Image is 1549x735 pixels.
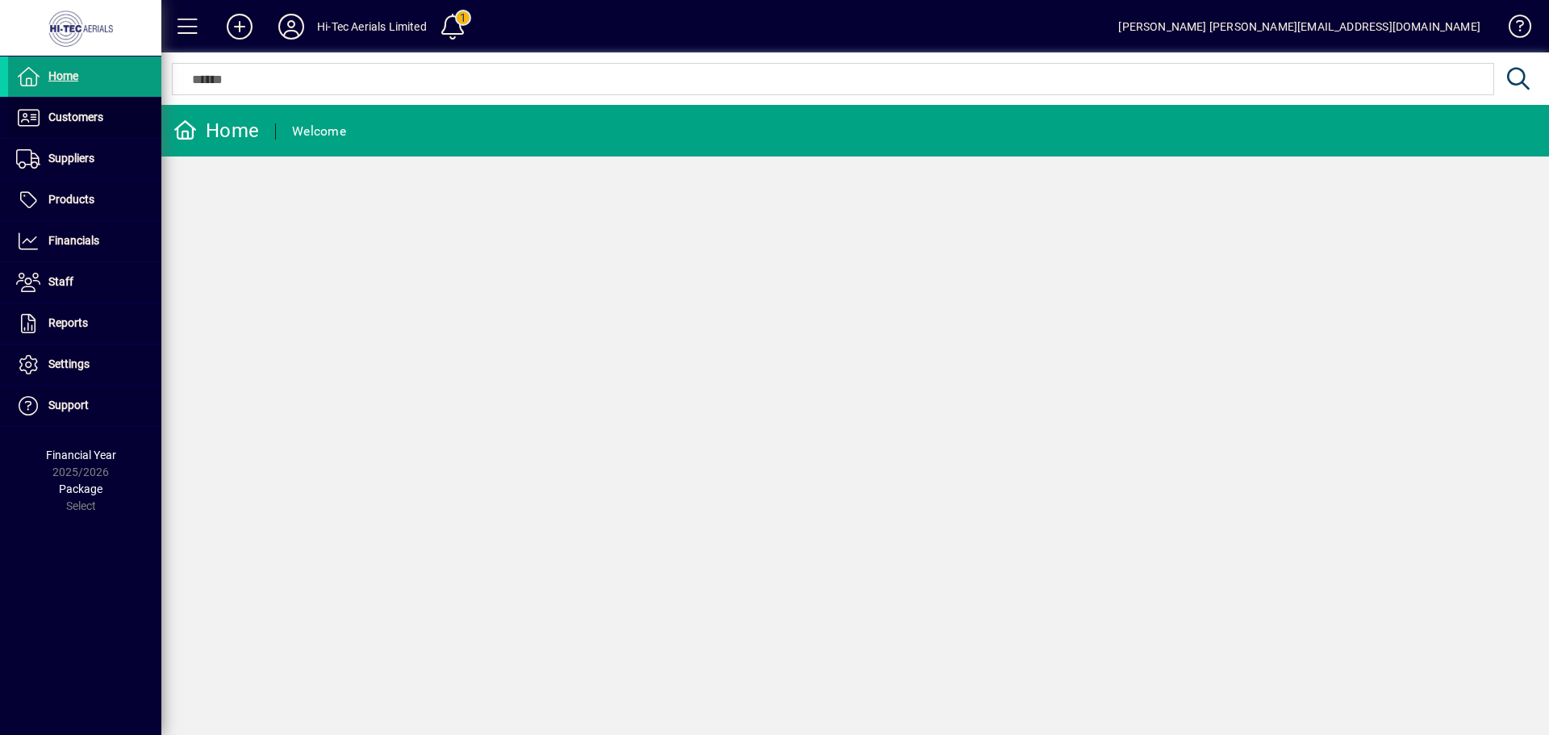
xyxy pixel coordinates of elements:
[48,152,94,165] span: Suppliers
[59,482,102,495] span: Package
[48,234,99,247] span: Financials
[8,262,161,303] a: Staff
[48,193,94,206] span: Products
[173,118,259,144] div: Home
[48,399,89,411] span: Support
[214,12,265,41] button: Add
[292,119,346,144] div: Welcome
[46,449,116,461] span: Financial Year
[8,139,161,179] a: Suppliers
[1118,14,1480,40] div: [PERSON_NAME] [PERSON_NAME][EMAIL_ADDRESS][DOMAIN_NAME]
[8,345,161,385] a: Settings
[265,12,317,41] button: Profile
[8,303,161,344] a: Reports
[8,221,161,261] a: Financials
[48,316,88,329] span: Reports
[48,69,78,82] span: Home
[1497,3,1529,56] a: Knowledge Base
[8,98,161,138] a: Customers
[317,14,427,40] div: Hi-Tec Aerials Limited
[8,180,161,220] a: Products
[48,357,90,370] span: Settings
[8,386,161,426] a: Support
[48,275,73,288] span: Staff
[48,111,103,123] span: Customers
